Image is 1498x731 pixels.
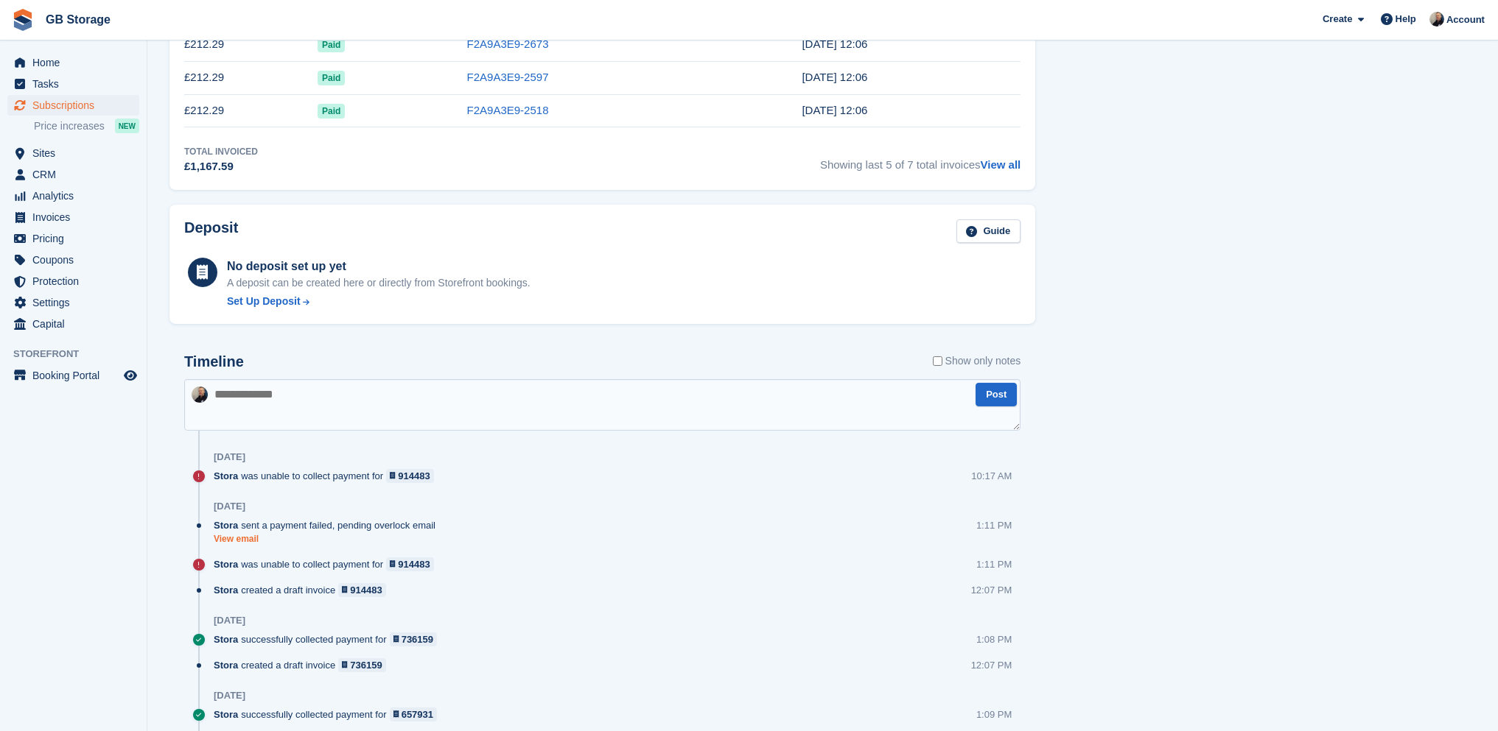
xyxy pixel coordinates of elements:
[386,557,434,571] a: 914483
[398,469,430,483] div: 914483
[184,145,258,158] div: Total Invoiced
[7,95,139,116] a: menu
[802,38,867,50] time: 2025-07-24 11:06:33 UTC
[971,469,1012,483] div: 10:17 AM
[1446,13,1485,27] span: Account
[386,469,434,483] a: 914483
[214,533,443,545] a: View email
[402,632,433,646] div: 736159
[32,143,121,163] span: Sites
[338,583,386,597] a: 914483
[184,28,318,61] td: £212.29
[7,292,139,313] a: menu
[390,632,438,646] a: 736159
[7,207,139,227] a: menu
[1323,12,1352,27] span: Create
[115,119,139,133] div: NEW
[184,61,318,94] td: £212.29
[32,250,121,270] span: Coupons
[227,294,531,309] a: Set Up Deposit
[318,38,345,52] span: Paid
[7,228,139,249] a: menu
[214,451,245,463] div: [DATE]
[350,658,382,672] div: 736159
[32,271,121,292] span: Protection
[7,52,139,73] a: menu
[214,583,238,597] span: Stora
[34,119,105,133] span: Price increases
[214,658,393,672] div: created a draft invoice
[32,292,121,313] span: Settings
[227,294,301,309] div: Set Up Deposit
[1396,12,1416,27] span: Help
[40,7,116,32] a: GB Storage
[214,469,238,483] span: Stora
[7,314,139,334] a: menu
[214,615,245,626] div: [DATE]
[971,658,1012,672] div: 12:07 PM
[214,707,444,721] div: successfully collected payment for
[976,383,1017,407] button: Post
[981,158,1021,171] a: View all
[7,271,139,292] a: menu
[184,94,318,127] td: £212.29
[7,186,139,206] a: menu
[12,9,34,31] img: stora-icon-8386f47178a22dfd0bd8f6a31ec36ba5ce8667c1dd55bd0f319d3a0aa187defe.svg
[467,38,549,50] a: F2A9A3E9-2673
[976,518,1012,532] div: 1:11 PM
[184,158,258,175] div: £1,167.59
[214,658,238,672] span: Stora
[971,583,1012,597] div: 12:07 PM
[32,314,121,334] span: Capital
[32,207,121,227] span: Invoices
[802,71,867,83] time: 2025-06-24 11:06:59 UTC
[976,707,1012,721] div: 1:09 PM
[227,258,531,275] div: No deposit set up yet
[338,658,386,672] a: 736159
[214,469,441,483] div: was unable to collect payment for
[214,707,238,721] span: Stora
[956,219,1021,244] a: Guide
[318,104,345,119] span: Paid
[32,228,121,249] span: Pricing
[7,250,139,270] a: menu
[122,367,139,384] a: Preview store
[350,583,382,597] div: 914483
[34,118,139,134] a: Price increases NEW
[214,518,443,532] div: sent a payment failed, pending overlock email
[184,353,244,370] h2: Timeline
[398,557,430,571] div: 914483
[13,347,147,361] span: Storefront
[390,707,438,721] a: 657931
[467,104,549,116] a: F2A9A3E9-2518
[976,557,1012,571] div: 1:11 PM
[214,557,441,571] div: was unable to collect payment for
[32,74,121,94] span: Tasks
[467,71,549,83] a: F2A9A3E9-2597
[7,74,139,94] a: menu
[7,143,139,163] a: menu
[32,186,121,206] span: Analytics
[227,275,531,291] p: A deposit can be created here or directly from Storefront bookings.
[214,632,444,646] div: successfully collected payment for
[214,557,238,571] span: Stora
[976,632,1012,646] div: 1:08 PM
[7,365,139,386] a: menu
[32,95,121,116] span: Subscriptions
[820,145,1021,175] span: Showing last 5 of 7 total invoices
[214,632,238,646] span: Stora
[184,219,238,244] h2: Deposit
[1429,12,1444,27] img: Karl Walker
[7,164,139,185] a: menu
[214,518,238,532] span: Stora
[318,71,345,85] span: Paid
[32,365,121,386] span: Booking Portal
[933,353,1021,369] label: Show only notes
[32,164,121,185] span: CRM
[192,386,208,403] img: Karl Walker
[802,104,867,116] time: 2025-05-24 11:06:52 UTC
[933,353,942,369] input: Show only notes
[402,707,433,721] div: 657931
[32,52,121,73] span: Home
[214,501,245,512] div: [DATE]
